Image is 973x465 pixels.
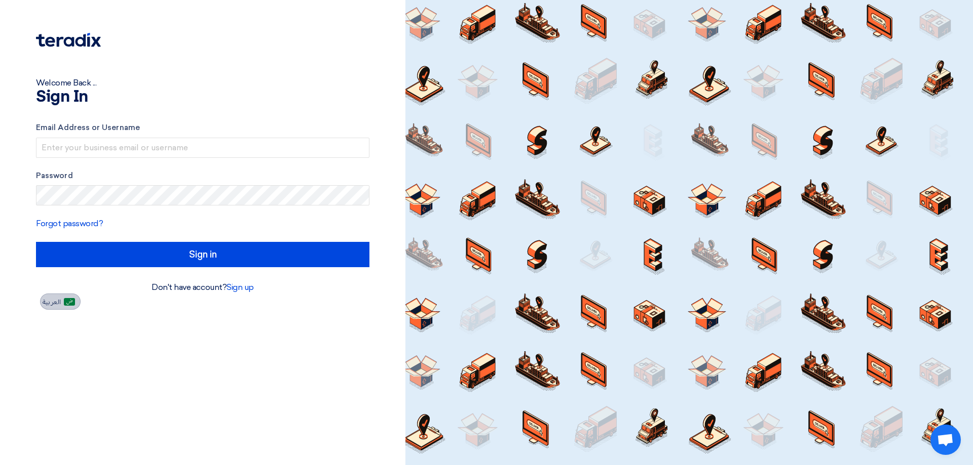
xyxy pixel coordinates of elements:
img: Teradix logo [36,33,101,47]
h1: Sign In [36,89,369,105]
a: Forgot password? [36,219,103,228]
button: العربية [40,293,81,310]
a: Sign up [227,282,254,292]
input: Enter your business email or username [36,138,369,158]
label: Email Address or Username [36,122,369,134]
input: Sign in [36,242,369,267]
img: ar-AR.png [64,298,75,306]
div: Welcome Back ... [36,77,369,89]
label: Password [36,170,369,182]
a: Open chat [930,425,961,455]
div: Don't have account? [36,281,369,293]
span: العربية [43,299,61,306]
